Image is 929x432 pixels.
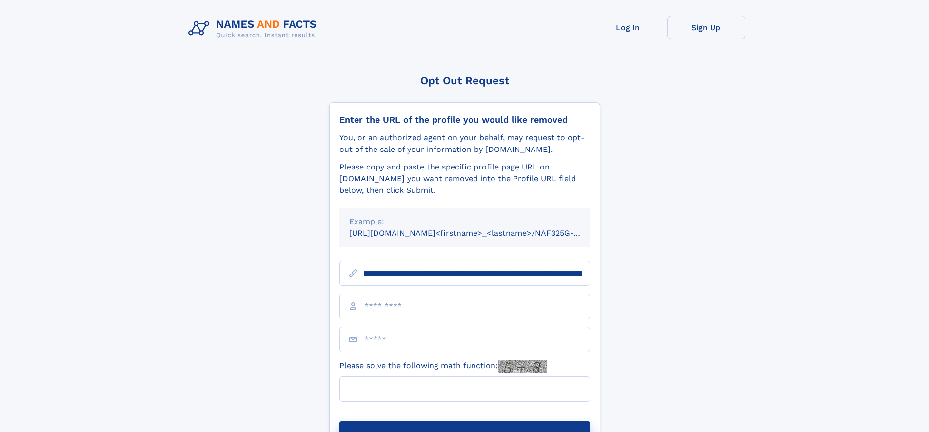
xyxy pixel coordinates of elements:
[349,228,609,238] small: [URL][DOMAIN_NAME]<firstname>_<lastname>/NAF325G-xxxxxxxx
[184,16,325,42] img: Logo Names and Facts
[329,75,600,87] div: Opt Out Request
[667,16,745,39] a: Sign Up
[339,114,590,125] div: Enter the URL of the profile you would like removed
[339,161,590,196] div: Please copy and paste the specific profile page URL on [DOMAIN_NAME] you want removed into the Pr...
[589,16,667,39] a: Log In
[339,132,590,155] div: You, or an authorized agent on your behalf, may request to opt-out of the sale of your informatio...
[349,216,580,227] div: Example:
[339,360,547,373] label: Please solve the following math function:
